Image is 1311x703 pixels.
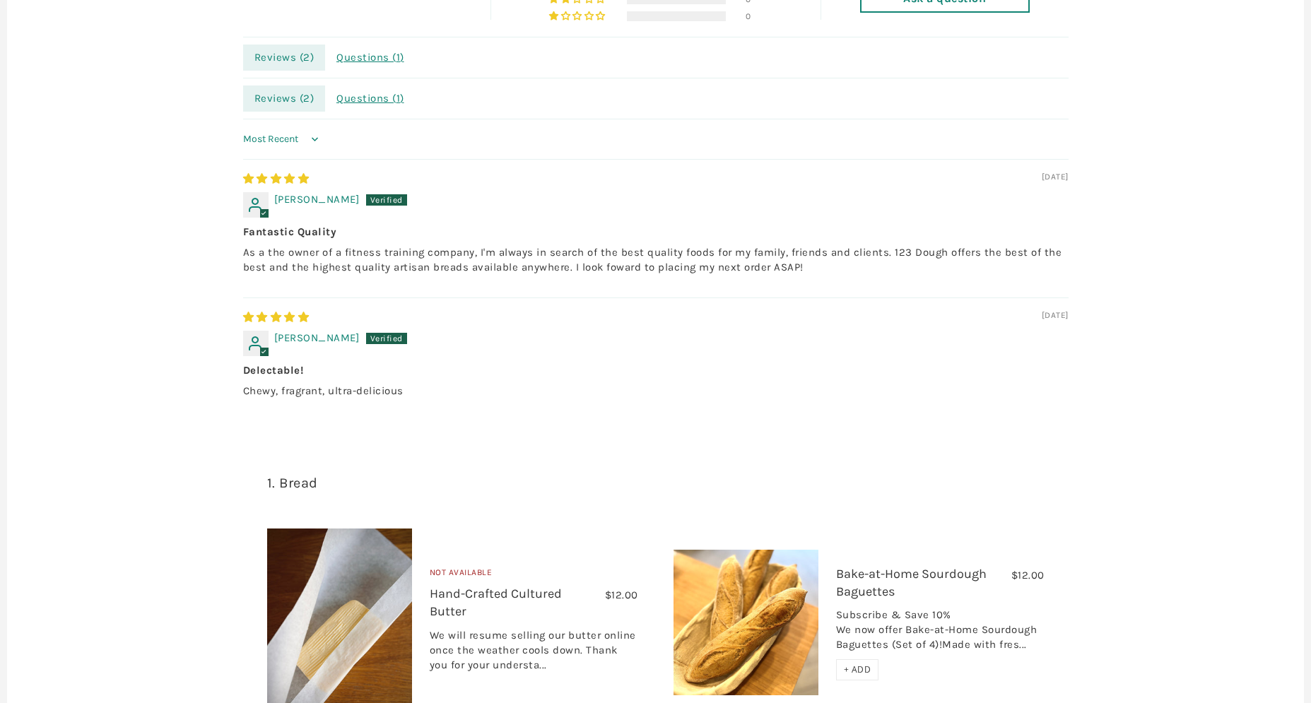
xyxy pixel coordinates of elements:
span: $12.00 [605,589,638,601]
span: Questions ( ) [325,85,416,112]
div: Subscribe & Save 10% We now offer Bake-at-Home Sourdough Baguettes (Set of 4)!Made with fres... [836,608,1045,659]
span: 1 [396,51,401,64]
span: Questions ( ) [325,45,416,71]
div: We will resume selling our butter online once the weather cools down. Thank you for your understa... [430,628,638,680]
a: Hand-Crafted Cultured Butter [430,586,562,619]
span: $12.00 [1011,569,1045,581]
span: 1 [396,92,401,105]
span: [PERSON_NAME] [274,331,360,344]
span: + ADD [844,663,871,675]
select: Sort dropdown [243,125,323,153]
b: Delectable! [243,363,1069,378]
div: Not Available [430,566,638,585]
a: 1. Bread [267,475,318,491]
span: [DATE] [1042,171,1069,183]
span: [DATE] [1042,309,1069,321]
p: As a the owner of a fitness training company, I'm always in search of the best quality foods for ... [243,245,1069,275]
span: 5 star review [243,311,310,324]
p: Chewy, fragrant, ultra-delicious [243,384,1069,398]
img: Bake-at-Home Sourdough Baguettes [673,550,818,695]
a: Bake-at-Home Sourdough Baguettes [674,550,818,695]
b: Fantastic Quality [243,225,1069,240]
div: + ADD [836,659,879,680]
span: [PERSON_NAME] [274,193,360,206]
span: 5 star review [243,172,310,185]
a: Bake-at-Home Sourdough Baguettes [836,566,987,599]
